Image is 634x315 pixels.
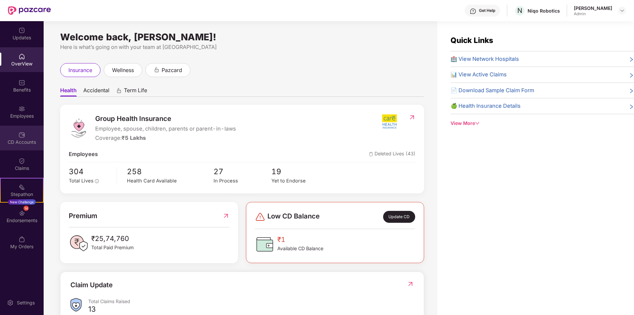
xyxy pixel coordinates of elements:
[255,212,265,222] img: svg+xml;base64,PHN2ZyBpZD0iRGFuZ2VyLTMyeDMyIiB4bWxucz0iaHR0cDovL3d3dy53My5vcmcvMjAwMC9zdmciIHdpZH...
[451,55,519,63] span: 🏥 View Network Hospitals
[95,113,236,124] span: Group Health Insurance
[377,113,402,130] img: insurerIcon
[95,179,99,183] span: info-circle
[629,88,634,95] span: right
[88,298,414,304] div: Total Claims Raised
[409,114,416,121] img: RedirectIcon
[95,134,236,142] div: Coverage:
[451,86,534,95] span: 📄 Download Sample Claim Form
[112,66,134,74] span: wellness
[69,178,94,184] span: Total Lives
[629,56,634,63] span: right
[19,158,25,164] img: svg+xml;base64,PHN2ZyBpZD0iQ2xhaW0iIHhtbG5zPSJodHRwOi8vd3d3LnczLm9yZy8yMDAwL3N2ZyIgd2lkdGg9IjIwIi...
[277,245,323,252] span: Available CD Balance
[271,166,329,177] span: 19
[23,206,29,211] div: 14
[19,105,25,112] img: svg+xml;base64,PHN2ZyBpZD0iRW1wbG95ZWVzIiB4bWxucz0iaHR0cDovL3d3dy53My5vcmcvMjAwMC9zdmciIHdpZHRoPS...
[91,233,134,244] span: ₹25,74,760
[69,150,98,159] span: Employees
[214,166,271,177] span: 27
[222,211,229,221] img: RedirectIcon
[95,125,236,133] span: Employee, spouse, children, parents or parent-in-laws
[271,177,329,185] div: Yet to Endorse
[629,72,634,79] span: right
[116,88,122,94] div: animation
[619,8,625,13] img: svg+xml;base64,PHN2ZyBpZD0iRHJvcGRvd24tMzJ4MzIiIHhtbG5zPSJodHRwOi8vd3d3LnczLm9yZy8yMDAwL3N2ZyIgd2...
[69,211,97,221] span: Premium
[91,244,134,251] span: Total Paid Premium
[19,79,25,86] img: svg+xml;base64,PHN2ZyBpZD0iQmVuZWZpdHMiIHhtbG5zPSJodHRwOi8vd3d3LnczLm9yZy8yMDAwL3N2ZyIgd2lkdGg9Ij...
[162,66,182,74] span: pazcard
[451,102,521,110] span: 🍏 Health Insurance Details
[127,166,214,177] span: 258
[60,34,424,40] div: Welcome back, [PERSON_NAME]!
[369,152,373,156] img: deleteIcon
[70,298,82,312] img: ClaimsSummaryIcon
[8,6,51,15] img: New Pazcare Logo
[19,132,25,138] img: svg+xml;base64,PHN2ZyBpZD0iQ0RfQWNjb3VudHMiIGRhdGEtbmFtZT0iQ0QgQWNjb3VudHMiIHhtbG5zPSJodHRwOi8vd3...
[479,8,495,13] div: Get Help
[214,177,271,185] div: In Process
[122,135,146,141] span: ₹5 Lakhs
[19,236,25,243] img: svg+xml;base64,PHN2ZyBpZD0iTXlfT3JkZXJzIiBkYXRhLW5hbWU9Ik15IE9yZGVycyIgeG1sbnM9Imh0dHA6Ly93d3cudz...
[88,304,96,314] div: 13
[629,103,634,110] span: right
[69,233,89,253] img: PaidPremiumIcon
[68,66,92,74] span: insurance
[69,118,89,138] img: logo
[451,36,493,45] span: Quick Links
[19,27,25,34] img: svg+xml;base64,PHN2ZyBpZD0iVXBkYXRlZCIgeG1sbnM9Imh0dHA6Ly93d3cudzMub3JnLzIwMDAvc3ZnIiB3aWR0aD0iMj...
[574,11,612,17] div: Admin
[574,5,612,11] div: [PERSON_NAME]
[451,70,507,79] span: 📊 View Active Claims
[15,299,37,306] div: Settings
[277,234,323,245] span: ₹1
[470,8,476,15] img: svg+xml;base64,PHN2ZyBpZD0iSGVscC0zMngzMiIgeG1sbnM9Imh0dHA6Ly93d3cudzMub3JnLzIwMDAvc3ZnIiB3aWR0aD...
[154,67,160,73] div: animation
[517,7,522,15] span: N
[8,199,36,205] div: New Challenge
[475,121,480,126] span: down
[528,8,560,14] div: Niqo Robotics
[60,87,77,97] span: Health
[70,280,113,290] div: Claim Update
[19,184,25,190] img: svg+xml;base64,PHN2ZyB4bWxucz0iaHR0cDovL3d3dy53My5vcmcvMjAwMC9zdmciIHdpZHRoPSIyMSIgaGVpZ2h0PSIyMC...
[7,299,14,306] img: svg+xml;base64,PHN2ZyBpZD0iU2V0dGluZy0yMHgyMCIgeG1sbnM9Imh0dHA6Ly93d3cudzMub3JnLzIwMDAvc3ZnIiB3aW...
[19,210,25,217] img: svg+xml;base64,PHN2ZyBpZD0iRW5kb3JzZW1lbnRzIiB4bWxucz0iaHR0cDovL3d3dy53My5vcmcvMjAwMC9zdmciIHdpZH...
[383,211,415,223] div: Update CD
[255,234,275,254] img: CDBalanceIcon
[69,166,112,177] span: 304
[127,177,214,185] div: Health Card Available
[267,211,320,223] span: Low CD Balance
[83,87,109,97] span: Accidental
[60,43,424,51] div: Here is what’s going on with your team at [GEOGRAPHIC_DATA]
[451,120,634,127] div: View More
[124,87,147,97] span: Term Life
[407,281,414,287] img: RedirectIcon
[19,53,25,60] img: svg+xml;base64,PHN2ZyBpZD0iSG9tZSIgeG1sbnM9Imh0dHA6Ly93d3cudzMub3JnLzIwMDAvc3ZnIiB3aWR0aD0iMjAiIG...
[369,150,416,159] span: Deleted Lives (43)
[1,191,43,198] div: Stepathon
